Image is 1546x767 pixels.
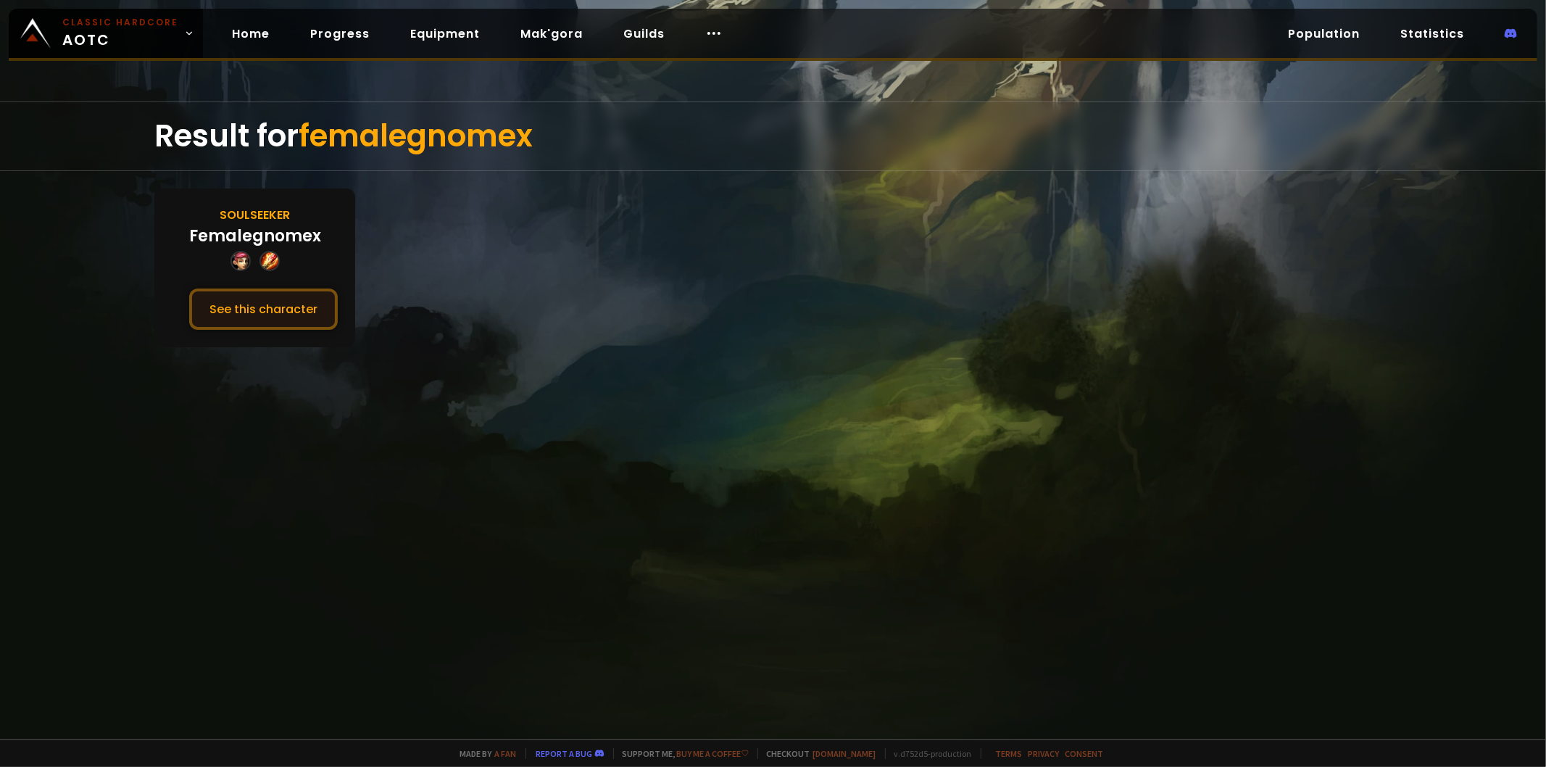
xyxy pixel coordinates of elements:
span: Checkout [757,748,876,759]
small: Classic Hardcore [62,16,178,29]
a: Buy me a coffee [677,748,749,759]
a: Guilds [612,19,676,49]
a: Report a bug [536,748,593,759]
a: Classic HardcoreAOTC [9,9,203,58]
a: Privacy [1028,748,1060,759]
div: Femalegnomex [189,224,321,248]
a: Progress [299,19,381,49]
a: [DOMAIN_NAME] [813,748,876,759]
span: AOTC [62,16,178,51]
span: femalegnomex [299,115,533,157]
a: Terms [996,748,1023,759]
span: v. d752d5 - production [885,748,972,759]
span: Support me, [613,748,749,759]
div: Result for [154,102,1391,170]
a: a fan [495,748,517,759]
a: Population [1276,19,1371,49]
a: Home [220,19,281,49]
button: See this character [189,289,338,330]
a: Statistics [1389,19,1476,49]
div: Soulseeker [220,206,290,224]
a: Consent [1065,748,1104,759]
a: Mak'gora [509,19,594,49]
a: Equipment [399,19,491,49]
span: Made by [452,748,517,759]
